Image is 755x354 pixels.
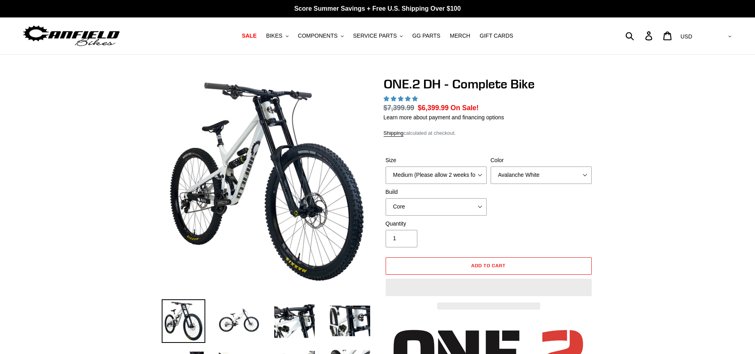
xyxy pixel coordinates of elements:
a: GIFT CARDS [476,31,517,41]
div: calculated at checkout. [384,129,594,137]
span: GIFT CARDS [480,33,513,39]
span: MERCH [450,33,470,39]
label: Quantity [386,220,487,228]
img: Load image into Gallery viewer, ONE.2 DH - Complete Bike [273,299,316,343]
label: Size [386,156,487,165]
span: BIKES [266,33,282,39]
a: Shipping [384,130,404,137]
a: MERCH [446,31,474,41]
span: Add to cart [471,262,506,268]
label: Build [386,188,487,196]
img: Load image into Gallery viewer, ONE.2 DH - Complete Bike [217,299,261,343]
button: SERVICE PARTS [349,31,407,41]
img: Canfield Bikes [22,23,121,48]
s: $7,399.99 [384,104,415,112]
span: 5.00 stars [384,96,419,102]
span: SALE [242,33,256,39]
h1: ONE.2 DH - Complete Bike [384,77,594,92]
button: COMPONENTS [294,31,348,41]
span: $6,399.99 [418,104,449,112]
img: Load image into Gallery viewer, ONE.2 DH - Complete Bike [328,299,372,343]
button: Add to cart [386,257,592,275]
input: Search [630,27,650,44]
img: ONE.2 DH - Complete Bike [163,78,370,285]
a: Learn more about payment and financing options [384,114,504,121]
span: COMPONENTS [298,33,338,39]
label: Color [491,156,592,165]
span: On Sale! [451,103,479,113]
span: GG PARTS [412,33,440,39]
button: BIKES [262,31,292,41]
a: GG PARTS [408,31,444,41]
a: SALE [238,31,260,41]
span: SERVICE PARTS [353,33,397,39]
img: Load image into Gallery viewer, ONE.2 DH - Complete Bike [162,299,205,343]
